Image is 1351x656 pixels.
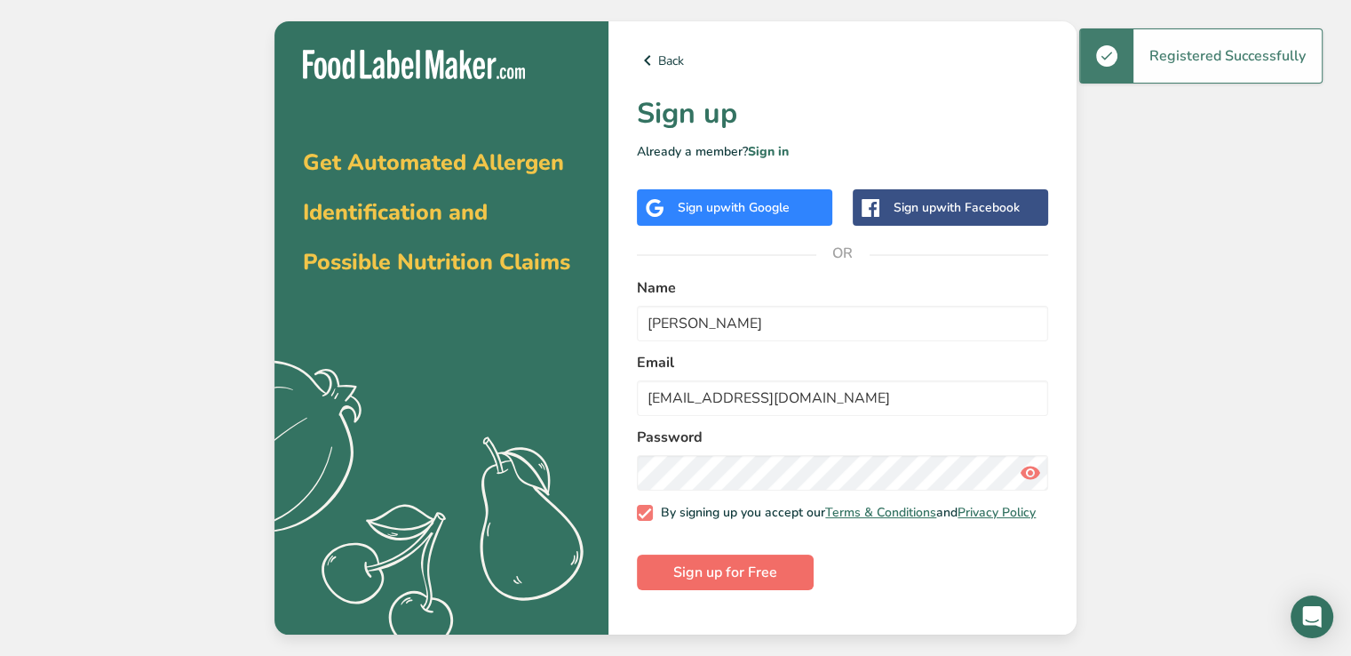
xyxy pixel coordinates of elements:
[720,199,790,216] span: with Google
[816,227,870,280] span: OR
[825,504,936,521] a: Terms & Conditions
[1291,596,1333,638] div: Open Intercom Messenger
[936,199,1020,216] span: with Facebook
[653,505,1037,521] span: By signing up you accept our and
[673,562,777,583] span: Sign up for Free
[637,92,1048,135] h1: Sign up
[1133,29,1322,83] div: Registered Successfully
[678,198,790,217] div: Sign up
[637,50,1048,71] a: Back
[637,352,1048,373] label: Email
[958,504,1036,521] a: Privacy Policy
[303,50,525,79] img: Food Label Maker
[748,143,789,160] a: Sign in
[637,142,1048,161] p: Already a member?
[637,277,1048,299] label: Name
[303,148,570,277] span: Get Automated Allergen Identification and Possible Nutrition Claims
[637,380,1048,416] input: email@example.com
[637,427,1048,448] label: Password
[637,306,1048,341] input: John Doe
[637,555,814,590] button: Sign up for Free
[894,198,1020,217] div: Sign up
